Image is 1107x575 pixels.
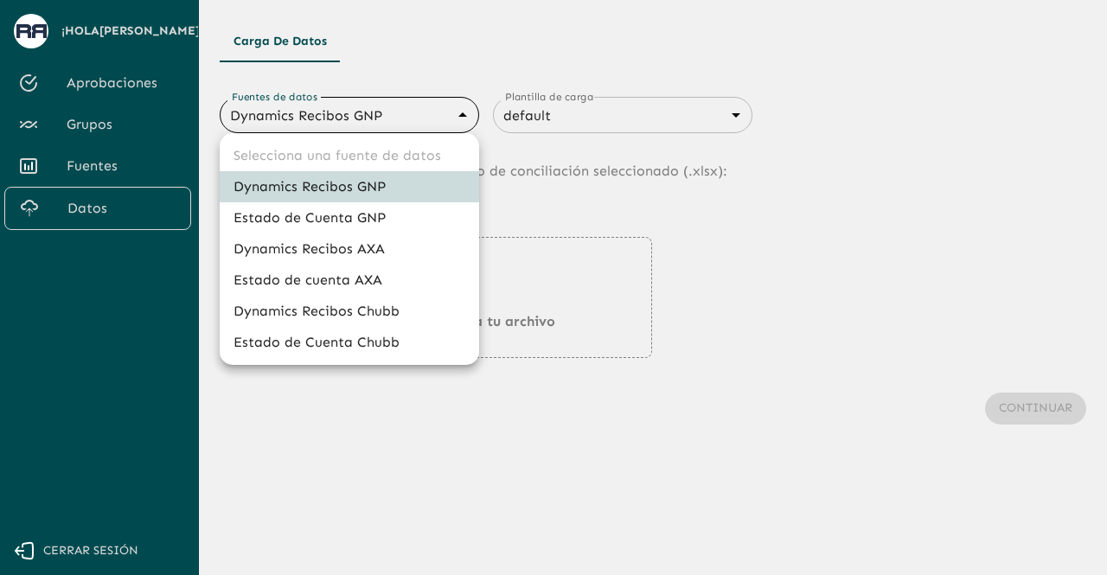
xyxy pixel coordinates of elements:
li: Estado de Cuenta GNP [220,202,479,233]
li: Estado de cuenta AXA [220,265,479,296]
li: Dynamics Recibos Chubb [220,296,479,327]
li: Dynamics Recibos GNP [220,171,479,202]
li: Estado de Cuenta Chubb [220,327,479,358]
li: Dynamics Recibos AXA [220,233,479,265]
